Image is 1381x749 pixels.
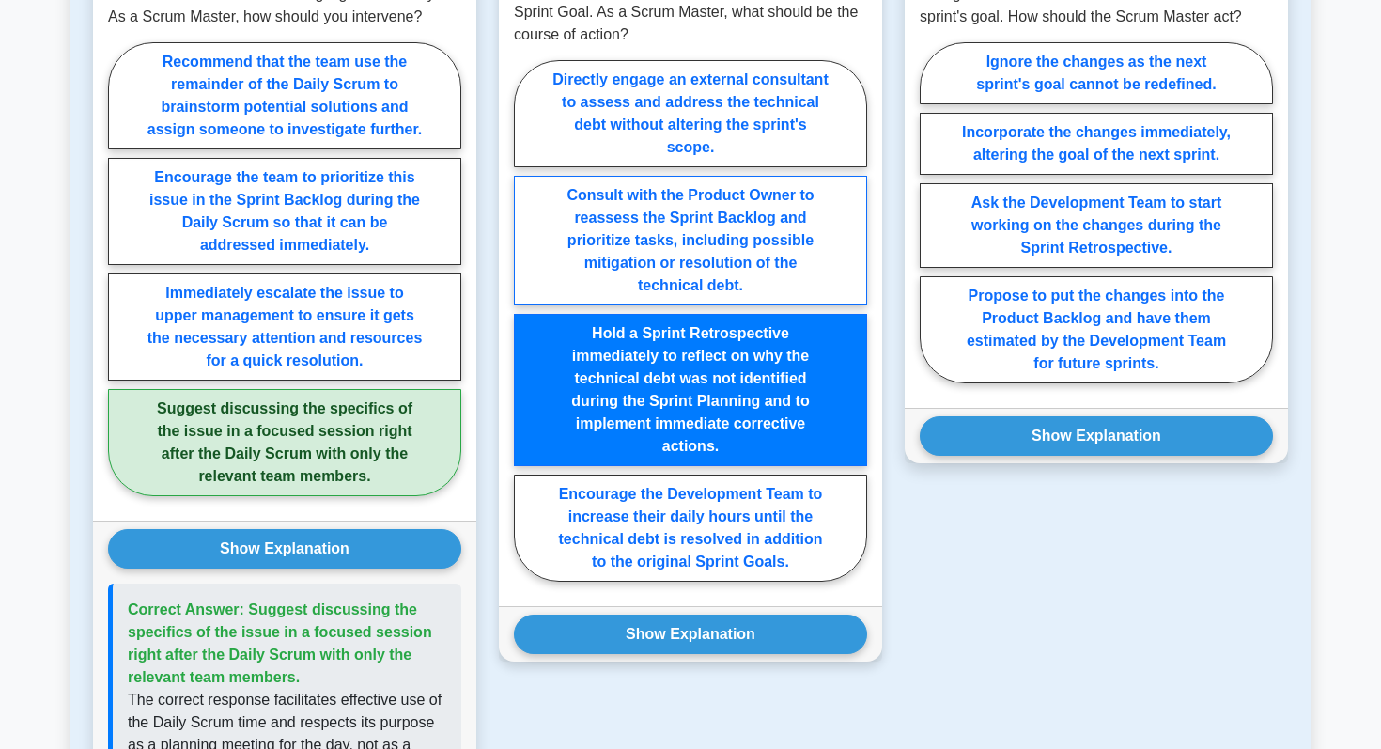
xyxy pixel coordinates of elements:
button: Show Explanation [514,615,867,654]
button: Show Explanation [920,416,1273,456]
span: Correct Answer: Suggest discussing the specifics of the issue in a focused session right after th... [128,601,432,685]
label: Hold a Sprint Retrospective immediately to reflect on why the technical debt was not identified d... [514,314,867,466]
label: Directly engage an external consultant to assess and address the technical debt without altering ... [514,60,867,167]
label: Encourage the Development Team to increase their daily hours until the technical debt is resolved... [514,475,867,582]
label: Ask the Development Team to start working on the changes during the Sprint Retrospective. [920,183,1273,268]
label: Recommend that the team use the remainder of the Daily Scrum to brainstorm potential solutions an... [108,42,461,149]
label: Suggest discussing the specifics of the issue in a focused session right after the Daily Scrum wi... [108,389,461,496]
label: Ignore the changes as the next sprint's goal cannot be redefined. [920,42,1273,104]
button: Show Explanation [108,529,461,569]
label: Incorporate the changes immediately, altering the goal of the next sprint. [920,113,1273,175]
label: Immediately escalate the issue to upper management to ensure it gets the necessary attention and ... [108,273,461,381]
label: Propose to put the changes into the Product Backlog and have them estimated by the Development Te... [920,276,1273,383]
label: Consult with the Product Owner to reassess the Sprint Backlog and prioritize tasks, including pos... [514,176,867,305]
label: Encourage the team to prioritize this issue in the Sprint Backlog during the Daily Scrum so that ... [108,158,461,265]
